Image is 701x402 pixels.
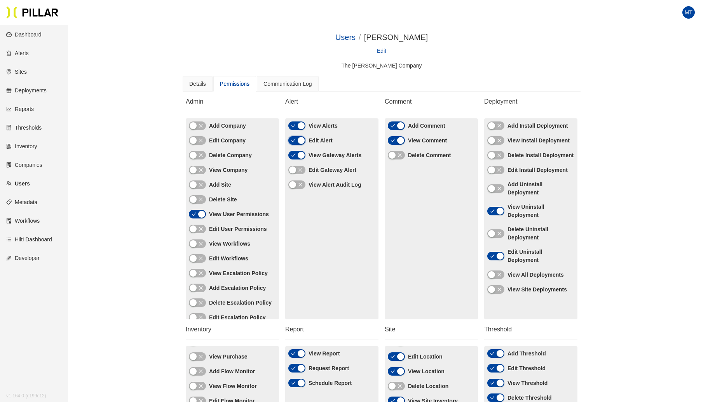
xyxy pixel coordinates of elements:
a: environmentSites [6,69,27,75]
span: / [359,33,361,42]
label: View Alert Audit Log [309,181,361,189]
span: check [490,351,495,356]
label: View All Deployments [507,271,564,279]
a: giftDeployments [6,87,47,94]
span: close [497,123,502,128]
label: Add Comment [408,122,445,130]
span: check [291,123,296,128]
h4: Deployment [484,98,577,106]
span: check [291,366,296,371]
a: barsHilti Dashboard [6,236,52,243]
label: View Flow Monitor [209,382,257,390]
h4: Threshold [484,326,577,333]
a: Users [335,33,356,42]
label: Delete Company [209,151,252,159]
label: Add Install Deployment [507,122,568,130]
label: Edit Escalation Policy [209,314,266,322]
span: check [490,254,495,258]
span: close [497,231,502,236]
label: Add Company [209,122,246,130]
label: View User Permissions [209,210,269,218]
label: View Gateway Alerts [309,151,361,159]
label: View Report [309,350,340,358]
label: View Alerts [309,122,338,130]
span: close [199,354,203,359]
label: Edit Gateway Alert [309,166,356,174]
label: Delete Uninstall Deployment [507,225,574,242]
span: check [391,354,395,359]
span: check [391,123,395,128]
span: close [199,271,203,276]
span: close [497,138,502,143]
h4: Alert [285,98,378,106]
h4: Report [285,326,378,333]
span: close [199,182,203,187]
span: close [497,287,502,292]
span: check [490,381,495,385]
a: auditWorkflows [6,218,40,224]
label: Edit Uninstall Deployment [507,248,574,264]
a: exceptionThresholds [6,125,42,131]
span: close [199,168,203,172]
label: Delete Escalation Policy [209,299,272,307]
span: close [398,384,402,388]
label: Add Threshold [507,350,546,358]
span: close [298,168,303,172]
span: check [291,381,296,385]
h4: Inventory [186,326,279,333]
span: close [199,369,203,374]
div: Communication Log [263,80,312,88]
label: Delete Location [408,382,448,390]
span: close [199,300,203,305]
label: Edit Install Deployment [507,166,568,174]
a: teamUsers [6,180,30,187]
label: Add Uninstall Deployment [507,180,574,197]
label: View Location [408,367,445,376]
span: check [391,138,395,143]
span: check [291,351,296,356]
label: Edit Alert [309,137,333,145]
span: check [391,369,395,374]
label: Schedule Report [309,379,352,387]
label: Edit Threshold [507,364,546,373]
a: line-chartReports [6,106,34,112]
img: Pillar Technologies [6,6,58,19]
span: check [490,395,495,400]
label: Delete Site [209,196,237,204]
label: Edit Workflows [209,255,248,263]
a: apiDeveloper [6,255,40,261]
div: The [PERSON_NAME] Company [183,61,581,70]
label: View Company [209,166,248,174]
label: View Uninstall Deployment [507,203,574,219]
h4: Comment [385,98,478,106]
span: check [192,212,196,217]
span: check [291,153,296,158]
span: close [298,182,303,187]
label: Edit Location [408,353,443,361]
label: Request Report [309,364,349,373]
label: Delete Threshold [507,394,552,402]
span: close [497,168,502,172]
span: close [199,315,203,320]
span: close [199,241,203,246]
a: qrcodeInventory [6,143,37,149]
label: View Workflows [209,240,250,248]
label: View Comment [408,137,447,145]
div: Permissions [220,80,249,88]
span: close [199,286,203,290]
span: close [497,153,502,158]
label: Add Site [209,181,231,189]
h4: Admin [186,98,279,106]
label: Edit Company [209,137,246,145]
a: dashboardDashboard [6,31,42,38]
span: [PERSON_NAME] [364,33,428,42]
a: alertAlerts [6,50,29,56]
span: MT [685,6,692,19]
a: Edit [377,47,386,55]
span: close [199,197,203,202]
span: close [199,153,203,158]
span: close [398,153,402,158]
span: check [291,138,296,143]
a: tagMetadata [6,199,37,205]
